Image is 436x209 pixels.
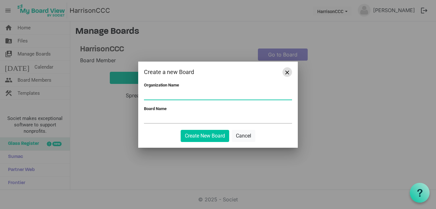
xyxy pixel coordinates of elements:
[282,67,292,77] button: Close
[144,83,179,87] label: Organization Name
[144,67,262,77] div: Create a new Board
[181,130,229,142] button: Create New Board
[144,106,167,111] label: Board Name
[232,130,255,142] button: Cancel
